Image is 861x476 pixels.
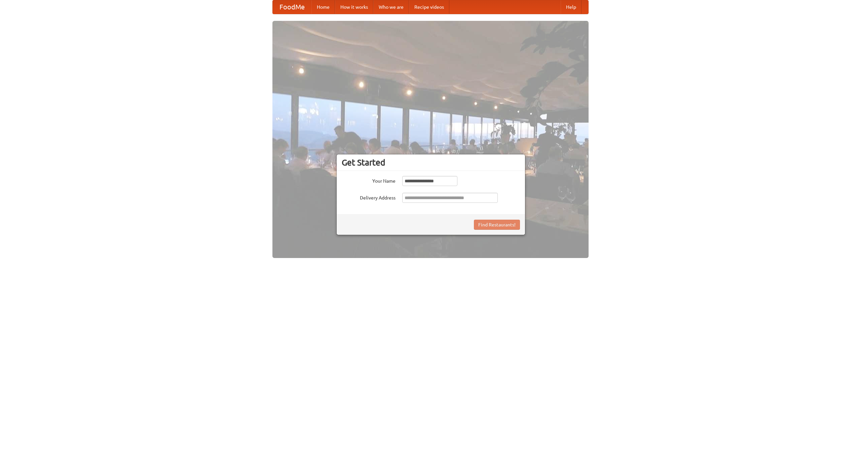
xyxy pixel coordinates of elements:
a: FoodMe [273,0,311,14]
label: Your Name [342,176,396,184]
a: Home [311,0,335,14]
a: Who we are [373,0,409,14]
a: How it works [335,0,373,14]
h3: Get Started [342,157,520,168]
a: Help [561,0,582,14]
button: Find Restaurants! [474,220,520,230]
label: Delivery Address [342,193,396,201]
a: Recipe videos [409,0,449,14]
